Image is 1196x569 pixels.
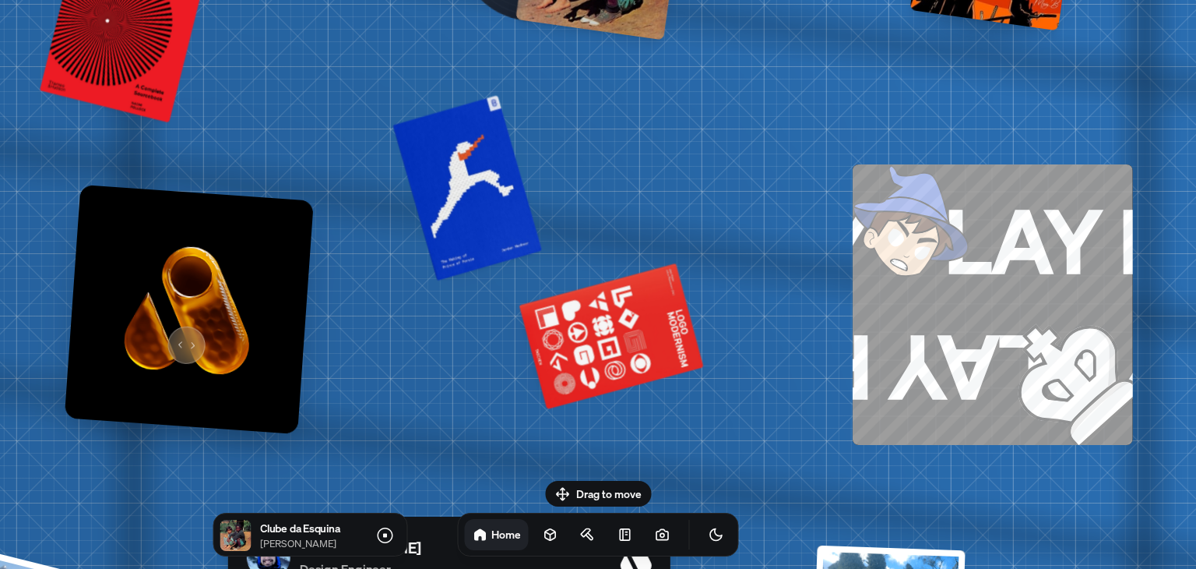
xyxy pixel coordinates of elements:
[300,536,421,560] p: [PERSON_NAME]
[260,536,360,551] p: [PERSON_NAME]
[65,185,314,434] img: Logo variation 55
[491,527,521,542] h1: Home
[701,519,732,550] button: Toggle Theme
[465,519,529,550] a: Home
[260,520,360,536] p: Clube da Esquina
